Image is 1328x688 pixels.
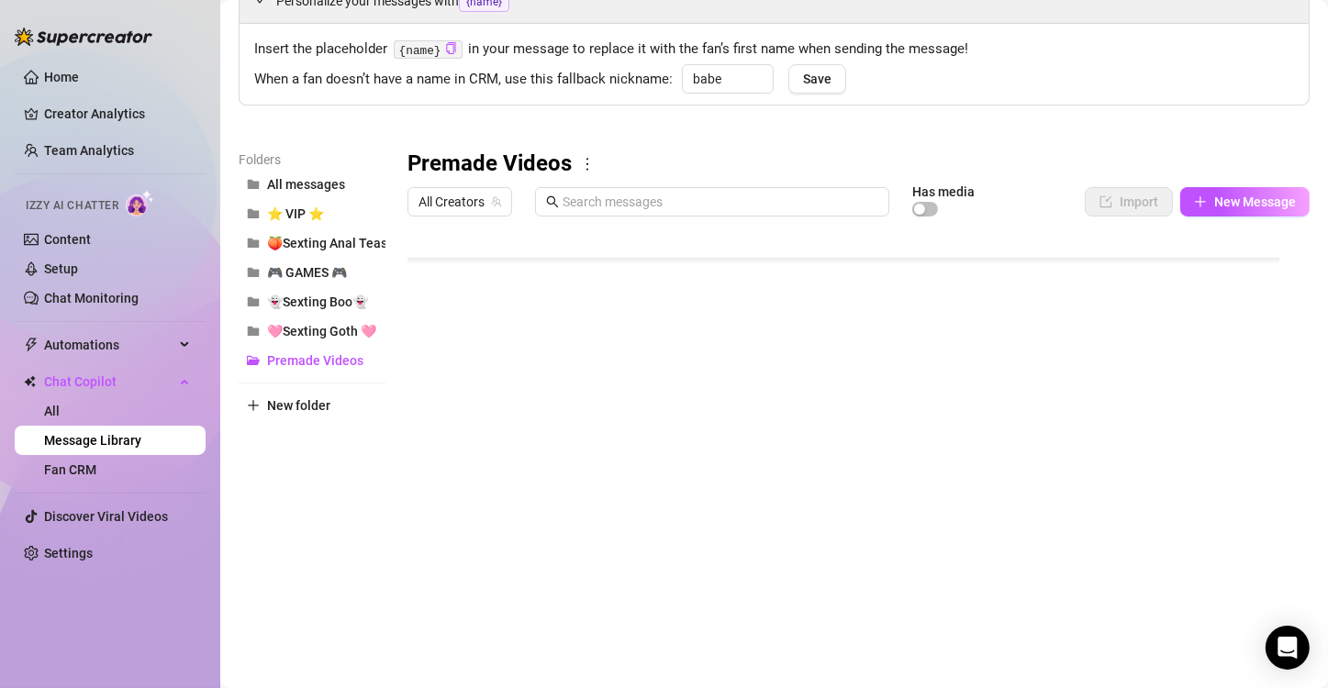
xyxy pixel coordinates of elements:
[247,207,260,220] span: folder
[247,295,260,308] span: folder
[126,190,154,216] img: AI Chatter
[267,206,324,221] span: ⭐ VIP ⭐
[44,70,79,84] a: Home
[44,99,191,128] a: Creator Analytics
[788,64,846,94] button: Save
[44,367,174,396] span: Chat Copilot
[24,338,39,352] span: thunderbolt
[44,404,60,418] a: All
[44,546,93,560] a: Settings
[239,391,385,420] button: New folder
[15,28,152,46] img: logo-BBDzfeDw.svg
[267,324,376,338] span: 🩷Sexting Goth 🩷
[44,462,96,477] a: Fan CRM
[247,237,260,250] span: folder
[1214,194,1296,209] span: New Message
[267,177,345,192] span: All messages
[563,192,878,212] input: Search messages
[254,69,673,91] span: When a fan doesn’t have a name in CRM, use this fallback nickname:
[44,232,91,247] a: Content
[26,197,118,215] span: Izzy AI Chatter
[247,354,260,367] span: folder-open
[44,330,174,360] span: Automations
[491,196,502,207] span: team
[247,178,260,191] span: folder
[24,375,36,388] img: Chat Copilot
[239,258,385,287] button: 🎮 GAMES 🎮
[44,261,78,276] a: Setup
[239,170,385,199] button: All messages
[445,42,457,54] span: copy
[546,195,559,208] span: search
[1085,187,1173,216] button: Import
[1180,187,1310,216] button: New Message
[267,353,363,368] span: Premade Videos
[247,325,260,338] span: folder
[1266,626,1310,670] div: Open Intercom Messenger
[239,346,385,375] button: Premade Videos
[407,150,572,179] h3: Premade Videos
[239,150,385,170] article: Folders
[247,266,260,279] span: folder
[267,398,330,413] span: New folder
[239,228,385,258] button: 🍑Sexting Anal Tease🍑
[418,188,501,216] span: All Creators
[394,40,463,60] code: {name}
[579,156,596,172] span: more
[44,433,141,448] a: Message Library
[239,199,385,228] button: ⭐ VIP ⭐
[239,287,385,316] button: 👻Sexting Boo👻
[1194,195,1207,208] span: plus
[912,186,975,197] article: Has media
[267,265,347,280] span: 🎮 GAMES 🎮
[445,42,457,56] button: Click to Copy
[44,291,139,305] a: Chat Monitoring
[44,143,134,158] a: Team Analytics
[239,316,385,346] button: 🩷Sexting Goth 🩷
[44,509,168,524] a: Discover Viral Videos
[267,294,368,309] span: 👻Sexting Boo👻
[267,236,410,250] span: 🍑Sexting Anal Tease🍑
[803,72,831,86] span: Save
[254,39,1294,61] span: Insert the placeholder in your message to replace it with the fan’s first name when sending the m...
[247,399,260,412] span: plus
